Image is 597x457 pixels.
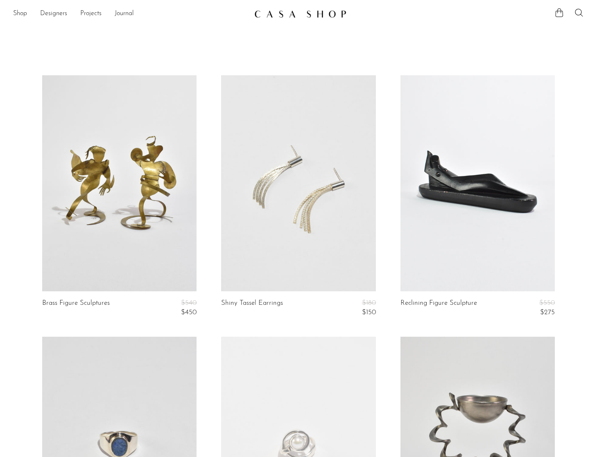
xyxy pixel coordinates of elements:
span: $550 [539,299,555,306]
a: Journal [115,9,134,19]
a: Brass Figure Sculptures [42,299,110,316]
span: $540 [181,299,197,306]
span: $150 [362,309,376,316]
a: Projects [80,9,102,19]
a: Reclining Figure Sculpture [400,299,477,316]
span: $450 [181,309,197,316]
nav: Desktop navigation [13,7,248,21]
ul: NEW HEADER MENU [13,7,248,21]
a: Shiny Tassel Earrings [221,299,283,316]
a: Designers [40,9,67,19]
a: Shop [13,9,27,19]
span: $275 [540,309,555,316]
span: $180 [362,299,376,306]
